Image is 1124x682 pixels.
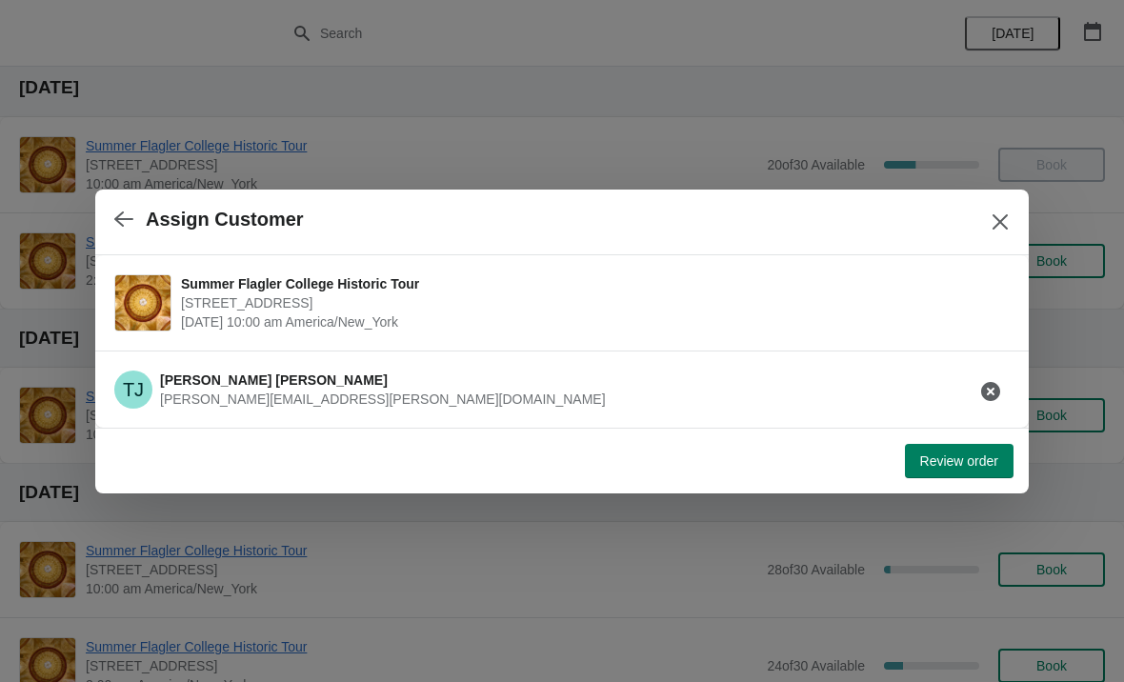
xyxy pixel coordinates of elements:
[160,372,388,388] span: [PERSON_NAME] [PERSON_NAME]
[160,391,606,407] span: [PERSON_NAME][EMAIL_ADDRESS][PERSON_NAME][DOMAIN_NAME]
[146,209,304,231] h2: Assign Customer
[114,371,152,409] span: Tauber
[181,293,1000,312] span: [STREET_ADDRESS]
[181,274,1000,293] span: Summer Flagler College Historic Tour
[123,379,144,400] text: TJ
[905,444,1014,478] button: Review order
[181,312,1000,331] span: [DATE] 10:00 am America/New_York
[115,275,171,331] img: Summer Flagler College Historic Tour | 74 King Street, St. Augustine, FL, USA | September 5 | 10:...
[983,205,1017,239] button: Close
[920,453,998,469] span: Review order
